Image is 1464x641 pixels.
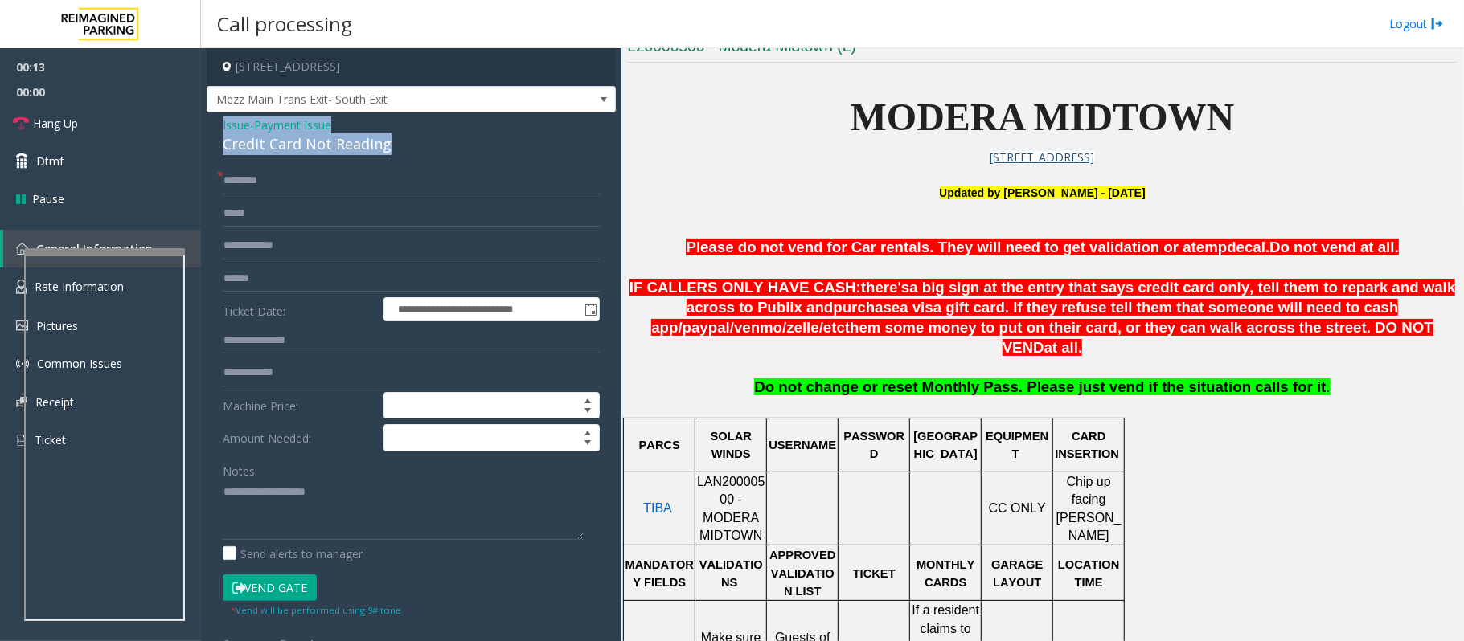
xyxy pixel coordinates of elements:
[683,319,730,337] span: paypal
[861,279,909,296] span: there's
[986,430,1048,460] span: EQUIPMENT
[734,319,782,337] span: venmo
[1055,430,1119,460] span: CARD INSERTION
[989,501,1046,515] span: CC ONLY
[1191,239,1228,255] span: temp
[940,185,948,200] font: U
[576,438,599,451] span: Decrease value
[833,299,900,316] span: purchase
[769,439,836,451] span: USERNAME
[990,151,1095,164] a: [STREET_ADDRESS]
[769,549,839,598] span: APPROVED VALIDATION LIST
[1327,378,1331,395] span: .
[643,502,672,515] a: TIBA
[16,243,28,255] img: 'icon'
[207,48,616,86] h4: [STREET_ADDRESS]
[853,567,896,580] span: TICKET
[1056,475,1122,542] span: Chip up facing [PERSON_NAME]
[1044,339,1083,356] span: at all.
[219,424,379,451] label: Amount Needed:
[699,558,763,589] span: VALIDATIONS
[786,319,818,337] span: zelle
[687,279,1456,316] span: a big sign at the entry that says credit card only, tell them to repark and walk across to Publix...
[16,397,27,407] img: 'icon'
[782,319,786,336] span: /
[576,406,599,418] span: Decrease value
[913,430,978,460] span: [GEOGRAPHIC_DATA]
[1431,15,1444,32] img: logout
[651,299,1398,336] span: a visa gift card. If they refuse tell them that someone will need to cash app/
[250,117,331,133] span: -
[823,319,845,337] span: etc
[991,558,1046,589] span: GARAGE LAYOUT
[1227,239,1269,255] span: decal.
[730,319,734,336] span: /
[223,457,257,480] label: Notes:
[576,393,599,406] span: Increase value
[16,280,27,294] img: 'icon'
[1058,558,1123,589] span: LOCATION TIME
[581,298,599,320] span: Toggle popup
[711,430,755,460] span: SOLAR WINDS
[1269,239,1399,255] span: Do not vend at all.
[843,430,904,460] span: PASSWORD
[851,96,1235,138] span: MODERA MIDTOWN
[36,241,153,256] span: General Information
[627,36,1458,63] h3: L20000500 - Modera Midtown (L)
[1389,15,1444,32] a: Logout
[686,239,1191,255] span: Please do not vend for Car rentals. They will need to get validation or a
[223,116,250,133] span: Issue
[231,604,401,616] small: Vend will be performed using 9# tone
[16,433,27,447] img: 'icon'
[917,558,978,589] span: MONTHLY CARDS
[629,279,861,296] span: IF CALLERS ONLY HAVE CASH:
[219,392,379,419] label: Machine Price:
[36,153,64,169] span: Dtmf
[32,190,64,207] span: Pause
[845,319,1433,356] span: them some money to put on their card, or they can walk across the street. DO NOT VEND
[639,439,680,451] span: PARCS
[254,116,331,133] span: Payment Issue
[223,133,600,155] div: Credit Card Not Reading
[576,425,599,438] span: Increase value
[819,319,823,336] span: /
[223,574,317,602] button: Vend Gate
[207,87,534,112] span: Mezz Main Trans Exit- South Exit
[223,545,363,562] label: Send alerts to manager
[16,357,29,370] img: 'icon'
[697,475,765,542] span: LAN20000500 - MODERA MIDTOWN
[209,4,360,43] h3: Call processing
[16,320,28,331] img: 'icon'
[625,558,694,589] span: MANDATORY FIELDS
[219,297,379,321] label: Ticket Date:
[3,230,201,267] a: General Information
[940,186,1146,199] font: pdated by [PERSON_NAME] - [DATE]
[754,378,1326,395] span: Do not change or reset Monthly Pass. Please just vend if the situation calls for it
[990,149,1095,165] span: [STREET_ADDRESS]
[33,115,78,132] span: Hang Up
